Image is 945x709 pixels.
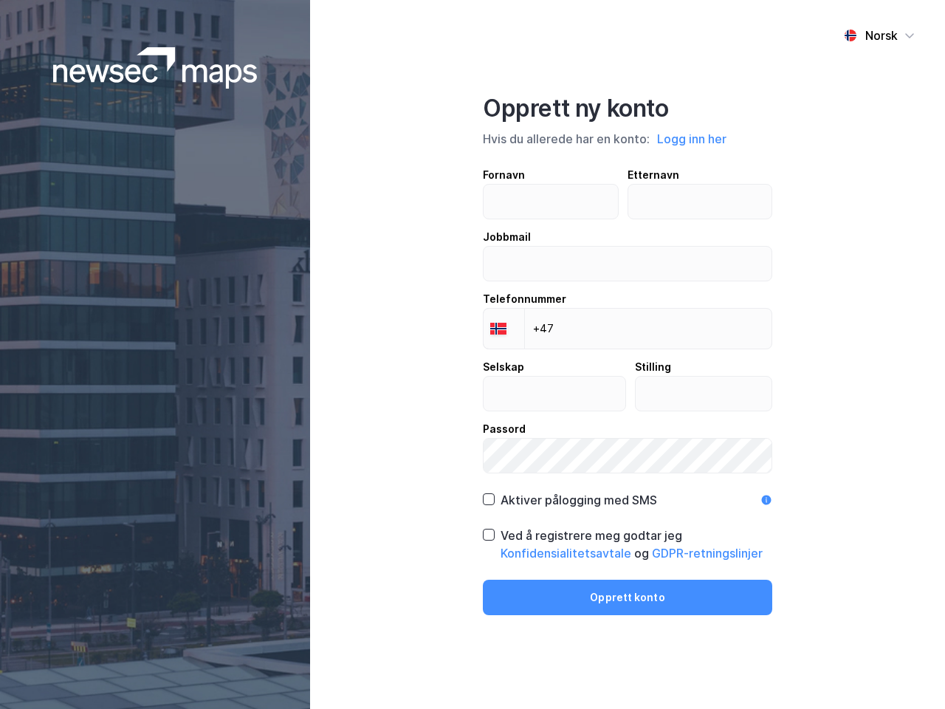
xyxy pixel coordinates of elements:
[483,228,772,246] div: Jobbmail
[865,27,898,44] div: Norsk
[501,491,657,509] div: Aktiver pålogging med SMS
[483,290,772,308] div: Telefonnummer
[484,309,524,349] div: Norway: + 47
[53,47,258,89] img: logoWhite.bf58a803f64e89776f2b079ca2356427.svg
[483,308,772,349] input: Telefonnummer
[483,94,772,123] div: Opprett ny konto
[871,638,945,709] iframe: Chat Widget
[635,358,773,376] div: Stilling
[483,580,772,615] button: Opprett konto
[483,166,619,184] div: Fornavn
[483,129,772,148] div: Hvis du allerede har en konto:
[653,129,731,148] button: Logg inn her
[483,420,772,438] div: Passord
[501,527,772,562] div: Ved å registrere meg godtar jeg og
[483,358,626,376] div: Selskap
[628,166,773,184] div: Etternavn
